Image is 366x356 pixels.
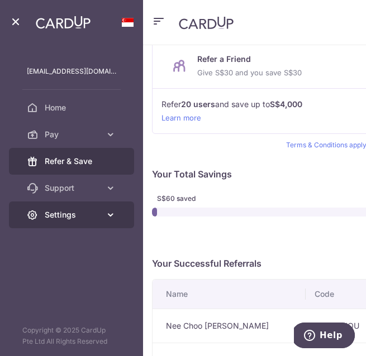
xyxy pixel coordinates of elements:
[45,102,116,113] span: Home
[27,66,116,77] p: [EMAIL_ADDRESS][DOMAIN_NAME]
[45,182,101,194] span: Support
[9,94,134,121] a: Home
[153,280,306,309] th: Name
[294,323,355,350] iframe: Opens a widget where you can find more information
[157,194,215,203] span: S$60 saved
[9,175,134,201] a: Support
[9,121,134,148] a: Pay
[45,129,101,140] span: Pay
[26,8,49,18] span: Help
[197,66,302,79] p: Give S$30 and you save S$30
[9,148,134,175] a: Refer & Save
[9,201,134,228] a: Settings
[45,209,101,220] span: Settings
[179,16,234,30] img: CardUp
[36,16,91,29] img: CardUp
[181,98,215,111] strong: 20 users
[270,98,302,111] strong: S$4,000
[45,156,116,167] span: Refer & Save
[9,325,134,347] p: Copyright © 2025 CardUp Pte Ltd All Rights Reserved
[197,52,302,66] p: Refer a Friend
[153,309,306,343] td: Nee Choo [PERSON_NAME]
